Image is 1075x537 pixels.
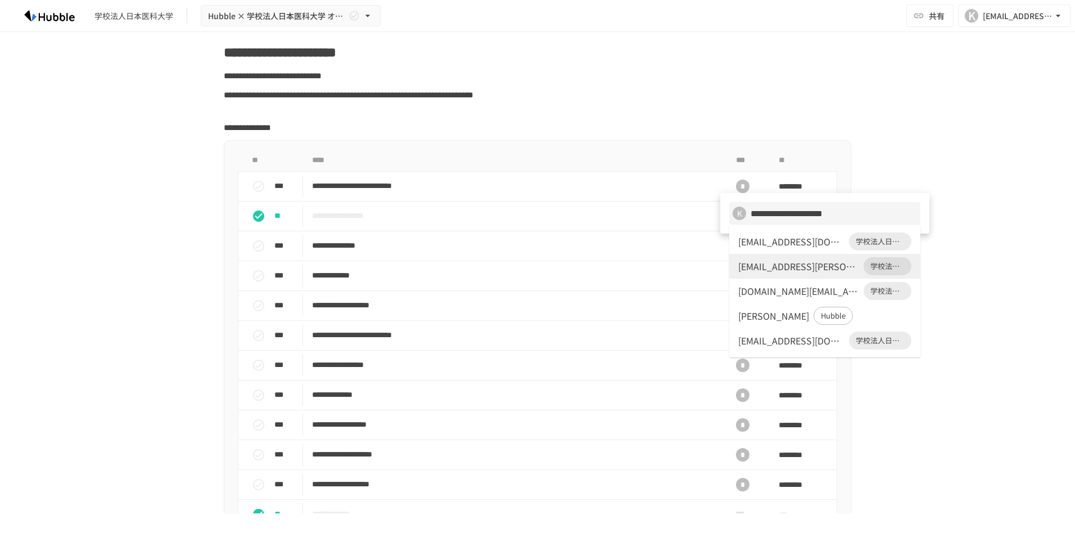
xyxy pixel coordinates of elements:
span: 学校法人日本医科大学 [864,261,911,272]
div: [EMAIL_ADDRESS][DOMAIN_NAME] [738,334,844,347]
div: [DOMAIN_NAME][EMAIL_ADDRESS][DOMAIN_NAME] [738,284,859,298]
span: 学校法人日本医科大学 [849,335,911,346]
div: [EMAIL_ADDRESS][PERSON_NAME][DOMAIN_NAME] [738,259,859,273]
span: 学校法人日本医科大学 [849,236,911,247]
span: 学校法人日本医科大学 [864,285,911,297]
span: Hubble [814,310,852,321]
div: [PERSON_NAME] [738,309,809,323]
div: [EMAIL_ADDRESS][DOMAIN_NAME] [738,235,844,248]
div: K [733,207,746,220]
